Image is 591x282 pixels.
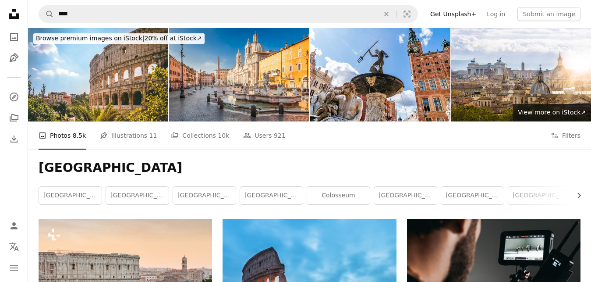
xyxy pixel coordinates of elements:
span: 11 [149,131,157,140]
a: Log in / Sign up [5,217,23,235]
button: Visual search [396,6,418,22]
a: [GEOGRAPHIC_DATA] [441,187,504,204]
img: Coliseum in Rome [28,28,168,121]
a: Illustrations [5,49,23,67]
a: Collections 10k [171,121,229,150]
span: 921 [274,131,286,140]
a: Log in [481,7,510,21]
a: [GEOGRAPHIC_DATA] [374,187,437,204]
a: Illustrations 11 [100,121,157,150]
a: [GEOGRAPHIC_DATA] [106,187,169,204]
a: Browse premium images on iStock|20% off at iStock↗ [28,28,210,49]
a: Users 921 [243,121,285,150]
button: Search Unsplash [39,6,54,22]
a: Explore [5,88,23,106]
span: Browse premium images on iStock | [36,35,144,42]
img: Neptune Fountain with Historic Architecture and Clear Sky in Gdańsk’s Dlugi Targ. [310,28,450,121]
button: Menu [5,259,23,277]
a: colosseum [307,187,370,204]
a: Get Unsplash+ [425,7,481,21]
button: Filters [551,121,580,150]
a: [GEOGRAPHIC_DATA] [173,187,236,204]
a: [GEOGRAPHIC_DATA] [508,187,571,204]
h1: [GEOGRAPHIC_DATA] [39,160,580,176]
form: Find visuals sitewide [39,5,418,23]
span: 20% off at iStock ↗ [36,35,202,42]
a: a very tall building with a clock tower in the background [39,273,212,281]
span: 10k [218,131,229,140]
a: [GEOGRAPHIC_DATA] [240,187,303,204]
button: Language [5,238,23,256]
a: Photos [5,28,23,46]
button: Submit an image [517,7,580,21]
img: Navona square, Rome, Italy [169,28,309,121]
span: View more on iStock ↗ [518,109,586,116]
a: [GEOGRAPHIC_DATA] [39,187,102,204]
a: Collections [5,109,23,127]
a: Home — Unsplash [5,5,23,25]
a: View more on iStock↗ [513,104,591,121]
a: Download History [5,130,23,148]
button: scroll list to the right [571,187,580,204]
button: Clear [377,6,396,22]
